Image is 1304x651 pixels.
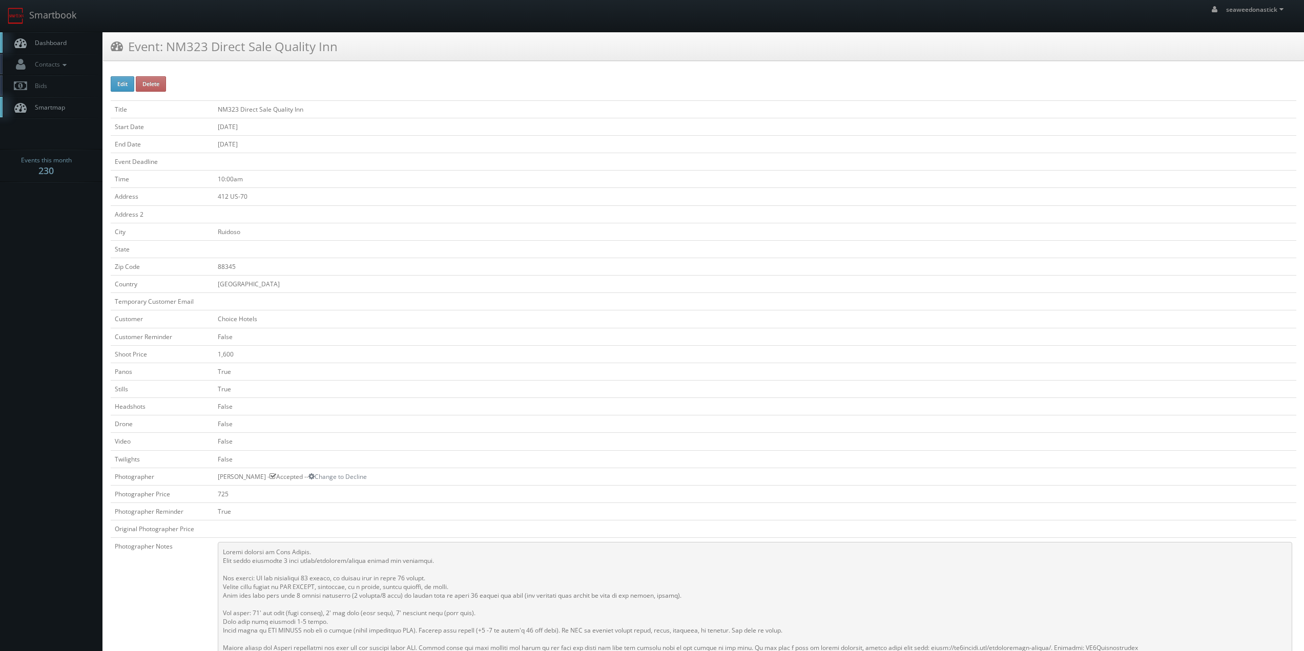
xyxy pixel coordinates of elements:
[214,363,1296,380] td: True
[214,188,1296,205] td: 412 US-70
[111,363,214,380] td: Panos
[111,345,214,363] td: Shoot Price
[111,153,214,171] td: Event Deadline
[111,520,214,538] td: Original Photographer Price
[214,223,1296,240] td: Ruidoso
[111,293,214,310] td: Temporary Customer Email
[111,258,214,275] td: Zip Code
[111,450,214,468] td: Twilights
[111,223,214,240] td: City
[214,433,1296,450] td: False
[214,171,1296,188] td: 10:00am
[111,76,134,92] button: Edit
[21,155,72,165] span: Events this month
[8,8,24,24] img: smartbook-logo.png
[214,310,1296,328] td: Choice Hotels
[111,118,214,135] td: Start Date
[111,205,214,223] td: Address 2
[111,100,214,118] td: Title
[308,472,367,481] a: Change to Decline
[111,468,214,485] td: Photographer
[111,502,214,520] td: Photographer Reminder
[136,76,166,92] button: Delete
[111,398,214,415] td: Headshots
[111,380,214,397] td: Stills
[38,164,54,177] strong: 230
[30,38,67,47] span: Dashboard
[214,502,1296,520] td: True
[30,103,65,112] span: Smartmap
[214,258,1296,275] td: 88345
[111,433,214,450] td: Video
[214,118,1296,135] td: [DATE]
[1226,5,1287,14] span: seaweedonastick
[214,380,1296,397] td: True
[214,135,1296,153] td: [DATE]
[30,81,47,90] span: Bids
[214,345,1296,363] td: 1,600
[30,60,69,69] span: Contacts
[214,328,1296,345] td: False
[214,450,1296,468] td: False
[111,276,214,293] td: Country
[214,398,1296,415] td: False
[111,188,214,205] td: Address
[111,135,214,153] td: End Date
[111,310,214,328] td: Customer
[214,276,1296,293] td: [GEOGRAPHIC_DATA]
[111,37,338,55] h3: Event: NM323 Direct Sale Quality Inn
[111,328,214,345] td: Customer Reminder
[214,100,1296,118] td: NM323 Direct Sale Quality Inn
[214,415,1296,433] td: False
[214,485,1296,502] td: 725
[111,485,214,502] td: Photographer Price
[111,171,214,188] td: Time
[111,240,214,258] td: State
[111,415,214,433] td: Drone
[214,468,1296,485] td: [PERSON_NAME] - Accepted --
